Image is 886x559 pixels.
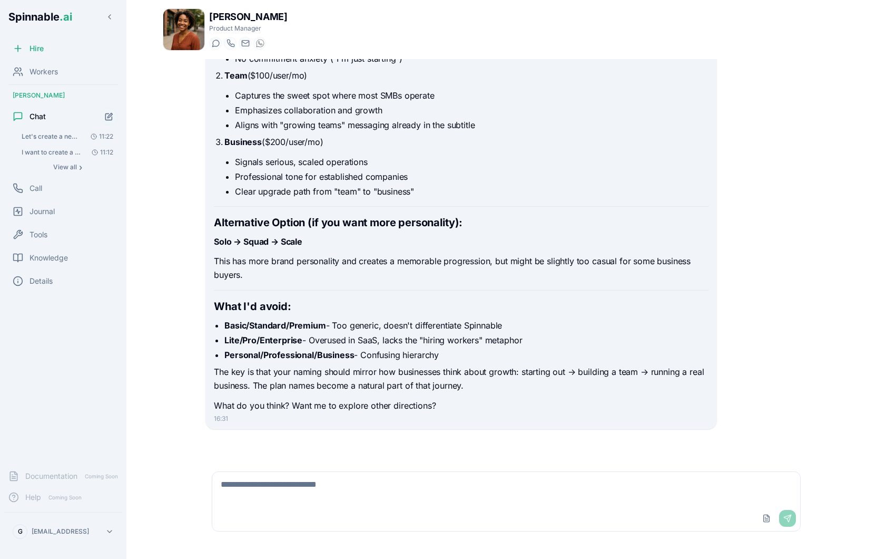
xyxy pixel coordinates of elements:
li: Clear upgrade path from "team" to "business" [235,185,708,198]
button: Start new chat [100,108,118,126]
li: No commitment anxiety ("I'm just starting") [235,52,708,65]
strong: Basic/Standard/Premium [224,320,326,331]
p: Product Manager [209,24,287,33]
img: Taylor Mitchell [163,9,204,50]
div: 16:31 [214,415,708,423]
span: 11:22 [86,132,113,141]
span: › [79,163,82,171]
strong: Personal/Professional/Business [224,350,354,360]
li: Captures the sweet spot where most SMBs operate [235,89,708,102]
div: [PERSON_NAME] [4,87,122,104]
span: Coming Soon [45,493,85,503]
strong: Business [224,137,262,147]
span: Tools [29,229,47,240]
p: ($200/user/mo) [224,136,708,149]
span: G [18,527,23,536]
li: - Overused in SaaS, lacks the "hiring workers" metaphor [224,334,708,346]
li: Emphasizes collaboration and growth [235,104,708,117]
span: Journal [29,206,55,217]
button: Start a chat with Taylor Mitchell [209,37,222,50]
span: .ai [60,11,72,23]
p: [EMAIL_ADDRESS] [32,527,89,536]
button: G[EMAIL_ADDRESS] [8,521,118,542]
span: Knowledge [29,253,68,263]
p: ($100/user/mo) [224,69,708,83]
li: Professional tone for established companies [235,170,708,183]
li: Aligns with "growing teams" messaging already in the subtitle [235,119,708,131]
button: Open conversation: I want to create a new product initiative. The goal of the initiative is to al... [17,145,118,160]
h2: What I'd avoid: [214,299,708,314]
li: Signals serious, scaled operations [235,156,708,168]
li: - Confusing hierarchy [224,349,708,361]
span: Help [25,492,41,503]
h1: [PERSON_NAME] [209,9,287,24]
p: What do you think? Want me to explore other directions? [214,399,708,413]
span: Coming Soon [82,471,121,481]
span: Call [29,183,42,194]
span: Documentation [25,471,77,481]
p: This has more brand personality and creates a memorable progression, but might be slightly too ca... [214,255,708,282]
span: View all [53,163,77,171]
p: The key is that your naming should mirror how businesses think about growth: starting out → build... [214,365,708,392]
span: Let's create a new initiative to implement Guardrails on the AI workers These guardrails should..... [22,132,81,141]
strong: Solo → Squad → Scale [214,236,302,247]
span: Chat [29,111,46,122]
span: Spinnable [8,11,72,23]
h2: Alternative Option (if you want more personality): [214,215,708,230]
strong: Lite/Pro/Enterprise [224,335,302,345]
span: 11:12 [87,148,113,157]
span: I want to create a new product initiative. The goal of the initiative is to allow users to better... [22,148,81,157]
span: Hire [29,43,44,54]
span: Details [29,276,53,286]
span: Workers [29,66,58,77]
button: Show all conversations [17,161,118,174]
button: Start a call with Taylor Mitchell [224,37,237,50]
button: Send email to taylor.mitchell@getspinnable.ai [239,37,251,50]
button: Open conversation: Let's create a new initiative to implement Guardrails on the AI workers These ... [17,129,118,144]
strong: Team [224,70,247,81]
li: - Too generic, doesn't differentiate Spinnable [224,319,708,332]
img: WhatsApp [256,39,264,47]
button: WhatsApp [253,37,266,50]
